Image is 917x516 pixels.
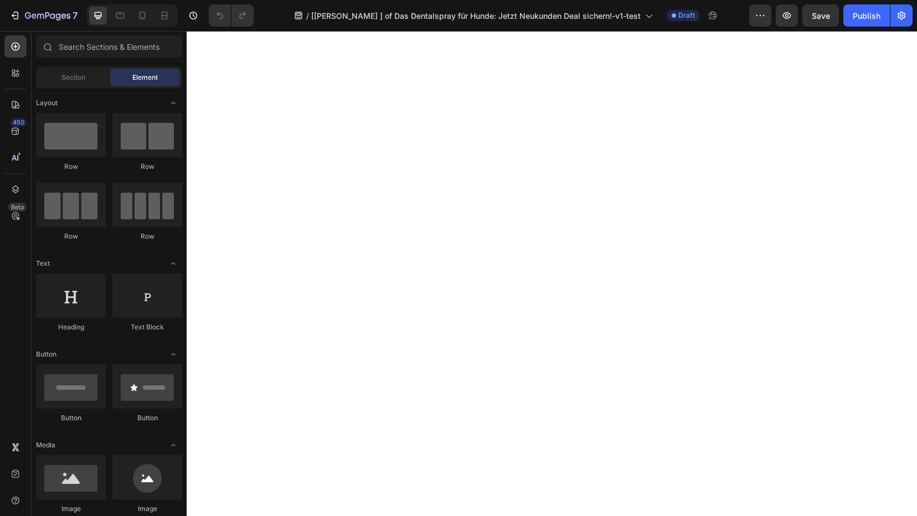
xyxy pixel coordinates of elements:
[678,11,695,20] span: Draft
[36,162,106,172] div: Row
[36,98,58,108] span: Layout
[209,4,254,27] div: Undo/Redo
[802,4,839,27] button: Save
[36,322,106,332] div: Heading
[112,231,182,241] div: Row
[853,10,880,22] div: Publish
[164,94,182,112] span: Toggle open
[164,345,182,363] span: Toggle open
[36,504,106,514] div: Image
[36,413,106,423] div: Button
[306,10,309,22] span: /
[112,413,182,423] div: Button
[11,118,27,127] div: 450
[311,10,641,22] span: [[PERSON_NAME] ] of Das Dentalspray für Hunde: Jetzt Neukunden Deal sichern!-v1-test
[36,440,55,450] span: Media
[36,35,182,58] input: Search Sections & Elements
[164,436,182,454] span: Toggle open
[4,4,83,27] button: 7
[36,259,50,269] span: Text
[164,255,182,272] span: Toggle open
[36,231,106,241] div: Row
[73,9,78,22] p: 7
[112,504,182,514] div: Image
[112,322,182,332] div: Text Block
[812,11,830,20] span: Save
[843,4,890,27] button: Publish
[8,203,27,211] div: Beta
[61,73,85,82] span: Section
[36,349,56,359] span: Button
[187,31,917,516] iframe: Design area
[132,73,158,82] span: Element
[112,162,182,172] div: Row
